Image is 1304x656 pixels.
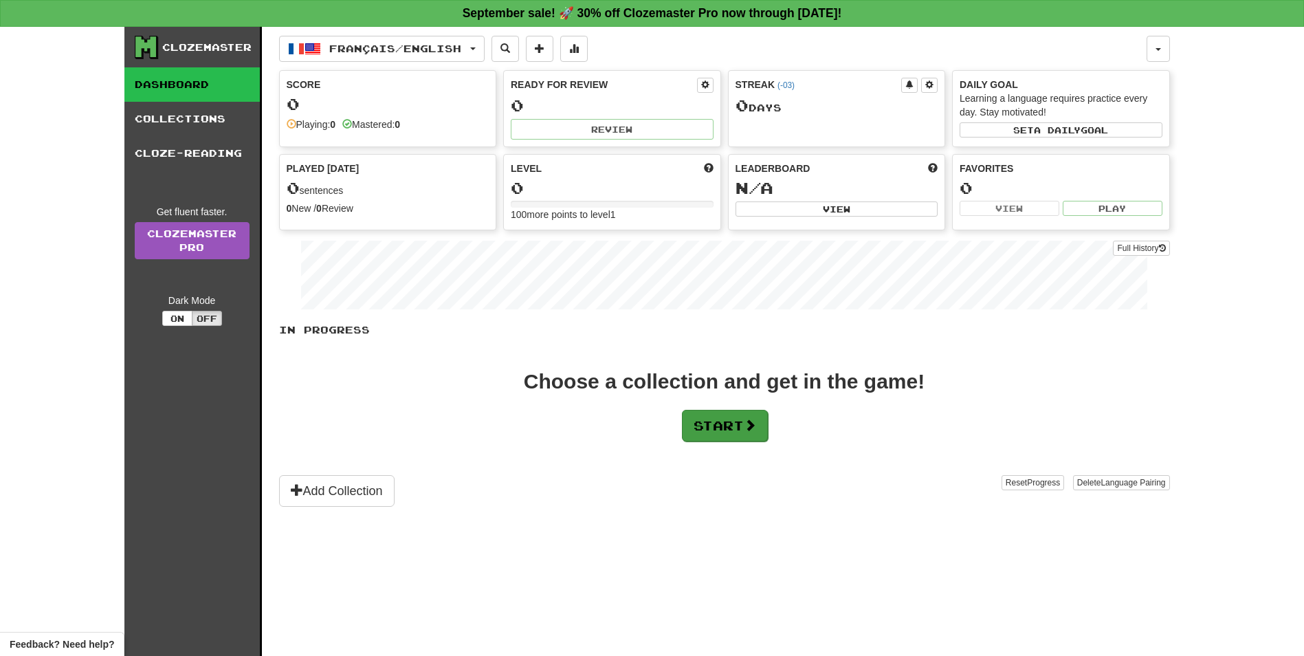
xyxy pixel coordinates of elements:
strong: 0 [330,119,335,130]
span: a daily [1034,125,1081,135]
a: (-03) [777,80,795,90]
p: In Progress [279,323,1170,337]
strong: September sale! 🚀 30% off Clozemaster Pro now through [DATE]! [463,6,842,20]
div: Streak [736,78,902,91]
div: Learning a language requires practice every day. Stay motivated! [960,91,1162,119]
a: ClozemasterPro [135,222,250,259]
button: Play [1063,201,1162,216]
button: More stats [560,36,588,62]
span: Français / English [329,43,461,54]
span: Open feedback widget [10,637,114,651]
span: 0 [736,96,749,115]
a: Collections [124,102,260,136]
button: View [736,201,938,217]
div: Get fluent faster. [135,205,250,219]
span: Played [DATE] [287,162,360,175]
button: ResetProgress [1002,475,1064,490]
div: 0 [287,96,489,113]
span: This week in points, UTC [928,162,938,175]
div: 0 [511,179,714,197]
button: Seta dailygoal [960,122,1162,138]
div: New / Review [287,201,489,215]
button: View [960,201,1059,216]
div: 0 [960,179,1162,197]
a: Dashboard [124,67,260,102]
span: 0 [287,178,300,197]
button: DeleteLanguage Pairing [1073,475,1170,490]
span: Score more points to level up [704,162,714,175]
div: Ready for Review [511,78,697,91]
button: Start [682,410,768,441]
div: Daily Goal [960,78,1162,91]
div: Clozemaster [162,41,252,54]
span: Progress [1027,478,1060,488]
strong: 0 [395,119,400,130]
strong: 0 [316,203,322,214]
span: Level [511,162,542,175]
button: Français/English [279,36,485,62]
a: Cloze-Reading [124,136,260,171]
div: Mastered: [342,118,400,131]
span: N/A [736,178,773,197]
div: Day s [736,97,938,115]
button: Search sentences [491,36,519,62]
button: On [162,311,192,326]
div: sentences [287,179,489,197]
button: Full History [1113,241,1169,256]
button: Add Collection [279,475,395,507]
button: Off [192,311,222,326]
div: Choose a collection and get in the game! [524,371,925,392]
button: Add sentence to collection [526,36,553,62]
div: 0 [511,97,714,114]
span: Leaderboard [736,162,810,175]
div: 100 more points to level 1 [511,208,714,221]
div: Dark Mode [135,294,250,307]
div: Playing: [287,118,336,131]
div: Score [287,78,489,91]
span: Language Pairing [1101,478,1165,488]
button: Review [511,119,714,140]
strong: 0 [287,203,292,214]
div: Favorites [960,162,1162,175]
